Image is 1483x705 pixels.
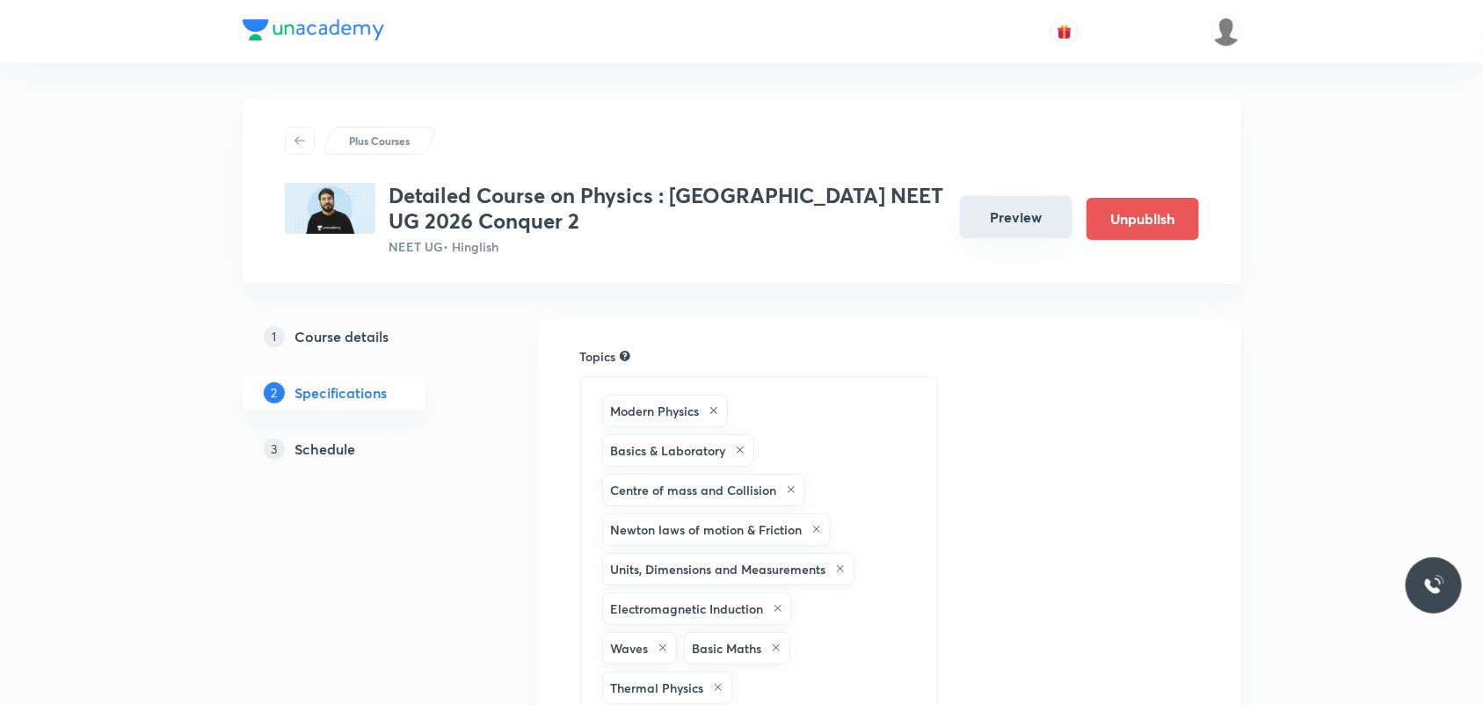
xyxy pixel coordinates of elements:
p: 2 [264,382,285,403]
h6: Topics [580,347,616,366]
p: Plus Courses [349,133,410,149]
p: NEET UG • Hinglish [389,237,946,256]
button: Preview [960,196,1072,238]
button: avatar [1050,18,1079,46]
h6: Electromagnetic Induction [611,600,764,618]
img: ttu [1423,575,1444,596]
h6: Newton laws of motion & Friction [611,520,803,539]
h5: Course details [295,326,389,347]
p: 1 [264,326,285,347]
h6: Basic Maths [693,639,762,658]
button: Unpublish [1087,198,1199,240]
a: 1Course details [243,319,482,354]
h5: Specifications [295,382,388,403]
img: 4E9CFBCF-0339-4368-942C-AACC7FB4D98C_plus.png [285,183,375,234]
h5: Schedule [295,439,356,460]
img: snigdha [1211,17,1241,47]
h6: Thermal Physics [611,679,704,697]
h6: Basics & Laboratory [611,441,726,460]
h6: Units, Dimensions and Measurements [611,560,826,578]
a: 3Schedule [243,432,482,467]
a: Company Logo [243,19,384,45]
h3: Detailed Course on Physics : [GEOGRAPHIC_DATA] NEET UG 2026 Conquer 2 [389,183,946,234]
h6: Centre of mass and Collision [611,481,777,499]
img: Company Logo [243,19,384,40]
p: 3 [264,439,285,460]
h6: Modern Physics [611,402,700,420]
img: avatar [1057,24,1072,40]
h6: Waves [611,639,649,658]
